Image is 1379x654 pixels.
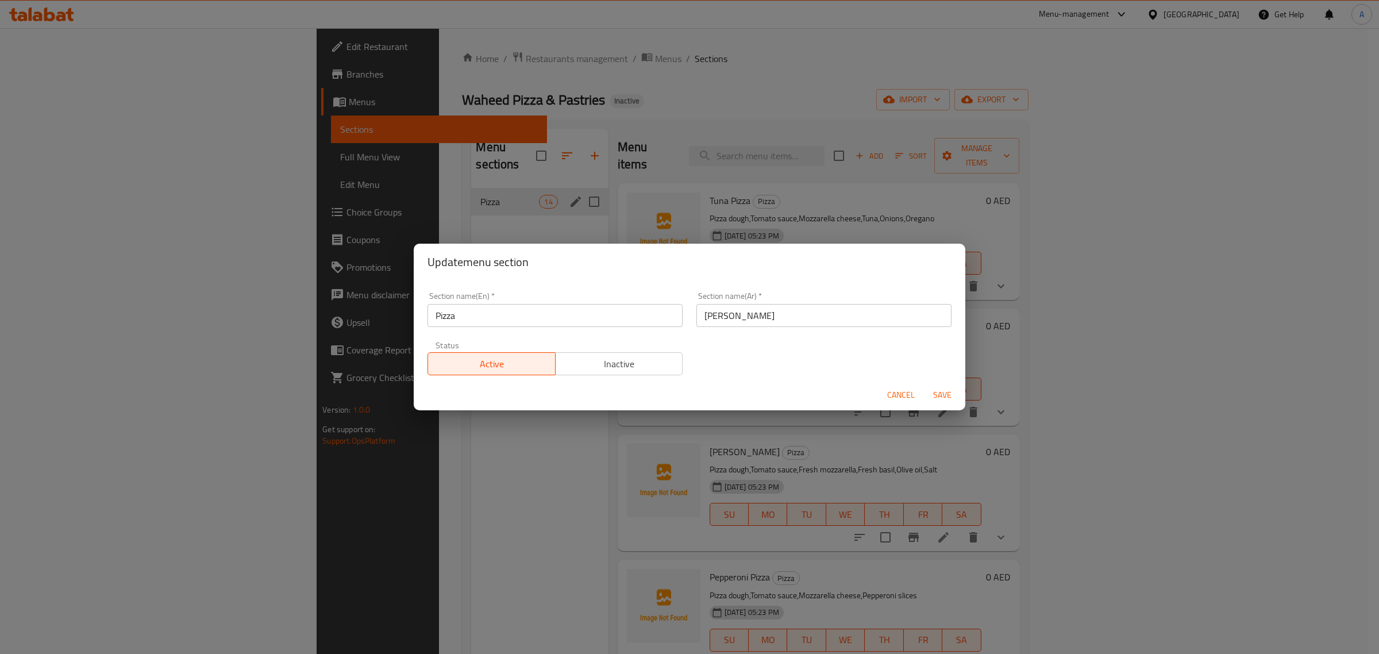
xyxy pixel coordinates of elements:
[427,352,556,375] button: Active
[555,352,683,375] button: Inactive
[929,388,956,402] span: Save
[883,384,919,406] button: Cancel
[696,304,952,327] input: Please enter section name(ar)
[924,384,961,406] button: Save
[427,253,952,271] h2: Update menu section
[433,356,551,372] span: Active
[560,356,679,372] span: Inactive
[427,304,683,327] input: Please enter section name(en)
[887,388,915,402] span: Cancel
